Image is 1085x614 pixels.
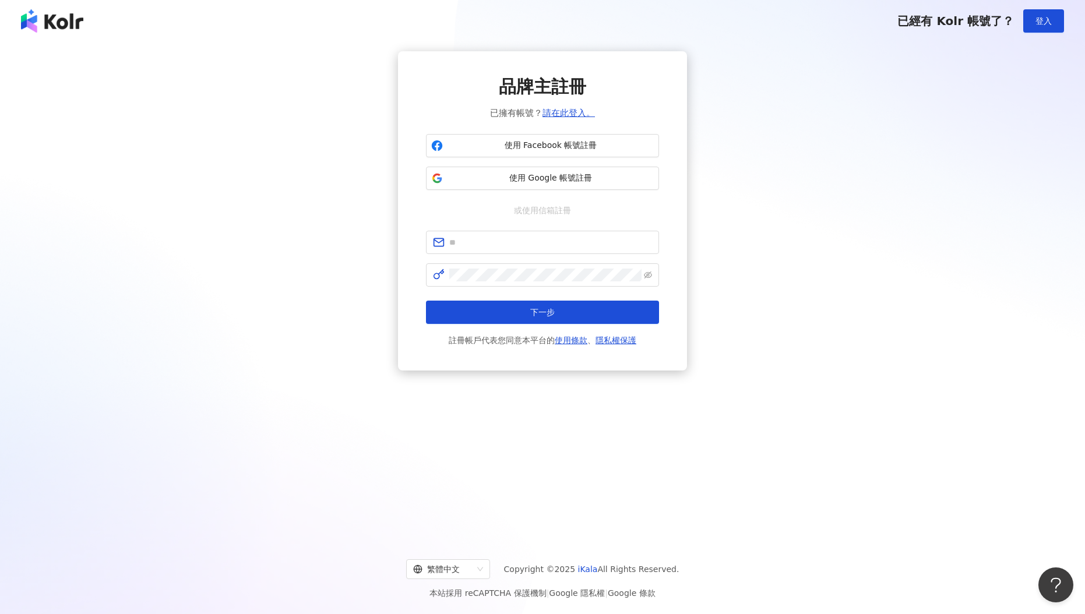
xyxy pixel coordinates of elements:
span: 已擁有帳號？ [490,106,595,120]
span: 品牌主註冊 [499,75,586,99]
a: 請在此登入。 [542,108,595,118]
button: 使用 Facebook 帳號註冊 [426,134,659,157]
span: 使用 Google 帳號註冊 [448,172,654,184]
a: Google 條款 [608,588,656,598]
span: 註冊帳戶代表您同意本平台的 、 [449,333,636,347]
span: 使用 Facebook 帳號註冊 [448,140,654,151]
button: 下一步 [426,301,659,324]
img: logo [21,9,83,33]
div: 繁體中文 [413,560,473,578]
a: 使用條款 [555,336,587,345]
span: Copyright © 2025 All Rights Reserved. [504,562,679,576]
button: 登入 [1023,9,1064,33]
a: Google 隱私權 [549,588,605,598]
span: | [605,588,608,598]
span: | [547,588,549,598]
span: eye-invisible [644,271,652,279]
span: 登入 [1035,16,1052,26]
iframe: Help Scout Beacon - Open [1038,567,1073,602]
span: 本站採用 reCAPTCHA 保護機制 [429,586,655,600]
span: 下一步 [530,308,555,317]
a: iKala [578,564,598,574]
span: 已經有 Kolr 帳號了？ [897,14,1014,28]
button: 使用 Google 帳號註冊 [426,167,659,190]
span: 或使用信箱註冊 [506,204,579,217]
a: 隱私權保護 [596,336,636,345]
